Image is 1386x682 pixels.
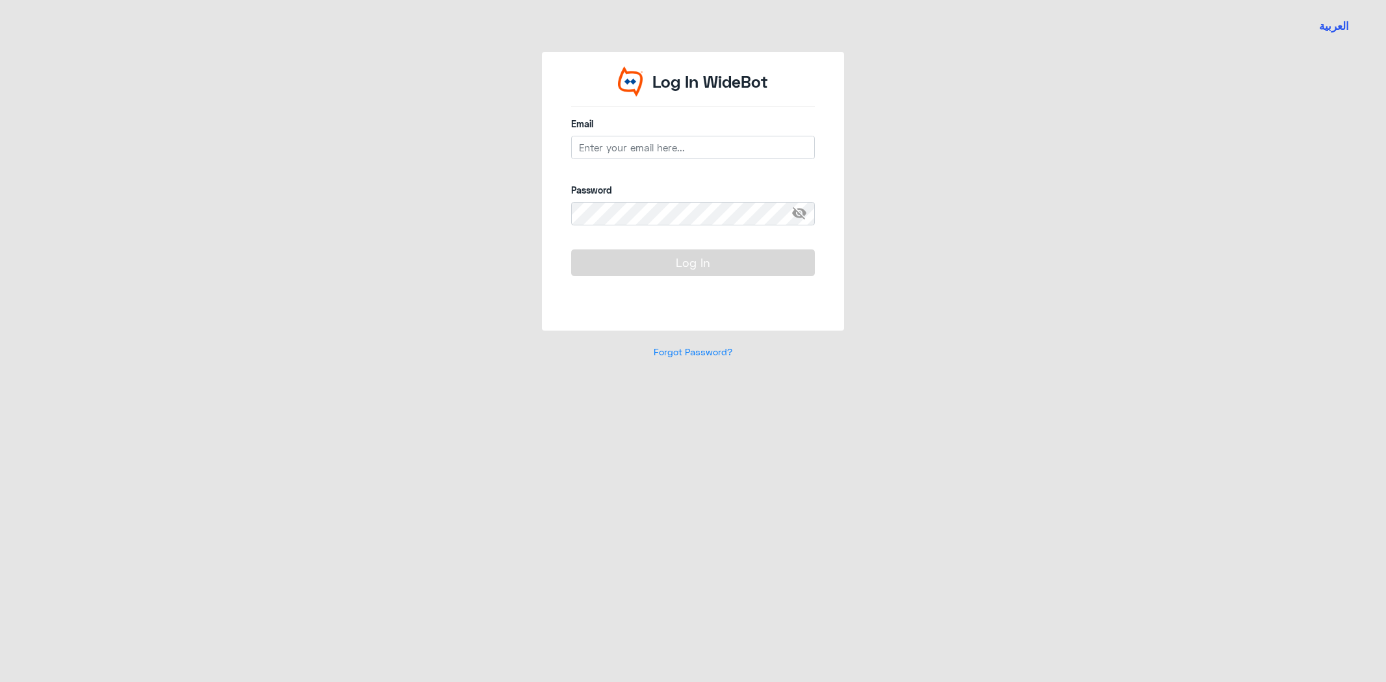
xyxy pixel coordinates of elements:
button: العربية [1319,18,1349,34]
a: Switch language [1311,10,1357,42]
a: Forgot Password? [654,346,732,357]
button: Log In [571,249,815,275]
p: Log In WideBot [652,69,768,94]
input: Enter your email here... [571,136,815,159]
label: Password [571,183,815,197]
label: Email [571,117,815,131]
span: visibility_off [791,202,815,225]
img: Widebot Logo [618,66,643,97]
